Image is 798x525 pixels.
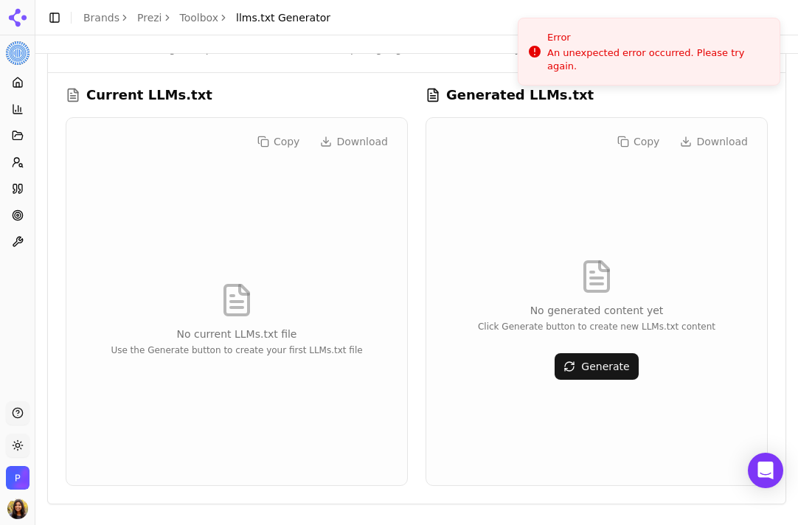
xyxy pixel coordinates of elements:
[478,321,715,333] p: Click Generate button to create new LLMs.txt content
[446,85,594,105] h3: Generated LLMs.txt
[555,353,638,380] button: Generate
[7,498,28,519] button: Open user button
[83,10,330,25] nav: breadcrumb
[180,10,219,25] a: Toolbox
[86,85,212,105] h3: Current LLMs.txt
[137,10,162,25] a: Prezi
[6,466,30,490] button: Open organization switcher
[236,10,330,25] span: llms.txt Generator
[111,327,362,341] p: No current LLMs.txt file
[478,303,715,318] p: No generated content yet
[547,46,768,73] div: An unexpected error occurred. Please try again.
[6,41,30,65] img: Prezi
[547,30,768,45] div: Error
[748,453,783,488] div: Open Intercom Messenger
[83,12,119,24] a: Brands
[6,41,30,65] button: Current brand: Prezi
[6,466,30,490] img: Prezi
[7,498,28,519] img: Naba Ahmed
[111,344,362,356] p: Use the Generate button to create your first LLMs.txt file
